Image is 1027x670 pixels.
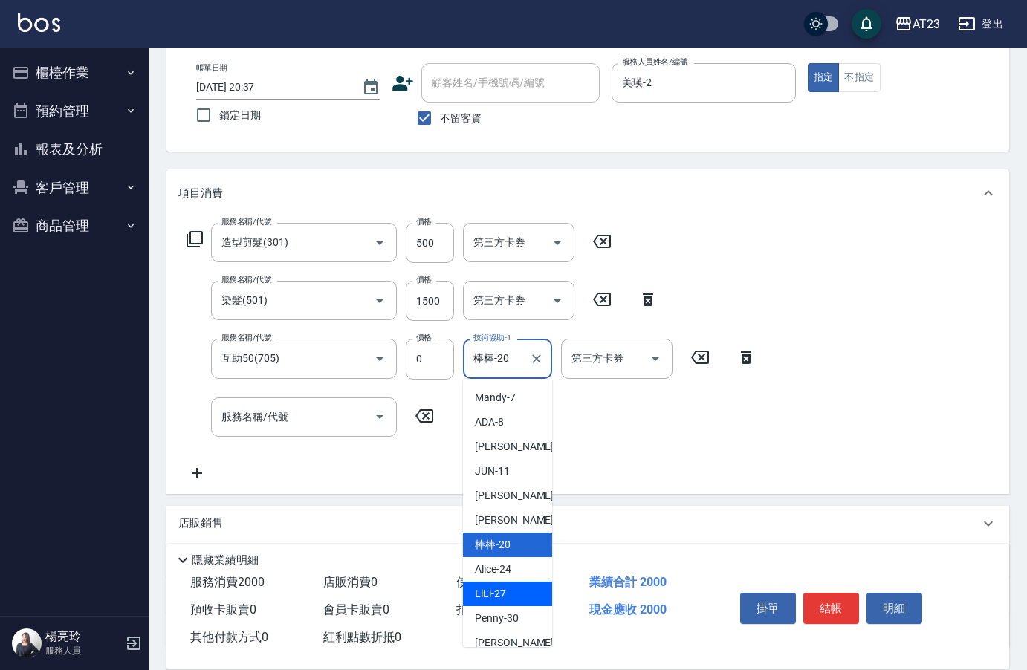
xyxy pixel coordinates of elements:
[866,593,922,624] button: 明細
[45,644,121,657] p: 服務人員
[368,405,392,429] button: Open
[166,506,1009,541] div: 店販銷售
[475,635,568,651] span: [PERSON_NAME] -33
[456,575,522,589] span: 使用預收卡 0
[190,630,268,644] span: 其他付款方式 0
[475,586,506,602] span: LiLi -27
[6,206,143,245] button: 商品管理
[178,186,223,201] p: 項目消費
[6,130,143,169] button: 報表及分析
[368,231,392,255] button: Open
[473,332,511,343] label: 技術協助-1
[852,9,881,39] button: save
[475,611,519,626] span: Penny -30
[952,10,1009,38] button: 登出
[219,108,261,123] span: 鎖定日期
[526,348,547,369] button: Clear
[178,515,223,531] p: 店販銷售
[6,169,143,207] button: 客戶管理
[622,56,687,68] label: 服務人員姓名/編號
[353,70,389,105] button: Choose date, selected date is 2025-08-15
[475,464,510,479] span: JUN -11
[221,332,271,343] label: 服務名稱/代號
[589,575,667,589] span: 業績合計 2000
[6,92,143,131] button: 預約管理
[475,562,511,577] span: Alice -24
[838,63,880,92] button: 不指定
[196,75,347,100] input: YYYY/MM/DD hh:mm
[475,390,516,406] span: Mandy -7
[416,332,432,343] label: 價格
[644,347,667,371] button: Open
[440,111,482,126] span: 不留客資
[368,289,392,313] button: Open
[18,13,60,32] img: Logo
[190,575,265,589] span: 服務消費 2000
[192,553,259,568] p: 隱藏業績明細
[12,628,42,658] img: Person
[196,62,227,74] label: 帳單日期
[475,513,568,528] span: [PERSON_NAME] -19
[913,15,940,33] div: AT23
[456,602,499,617] span: 扣入金 0
[589,602,667,617] span: 現金應收 2000
[416,216,432,227] label: 價格
[221,216,271,227] label: 服務名稱/代號
[475,414,504,430] span: ADA -8
[808,63,840,92] button: 指定
[45,629,121,644] h5: 楊亮玲
[166,169,1009,217] div: 項目消費
[323,575,378,589] span: 店販消費 0
[545,289,569,313] button: Open
[416,274,432,285] label: 價格
[803,593,859,624] button: 結帳
[475,488,568,504] span: [PERSON_NAME] -18
[221,274,271,285] label: 服務名稱/代號
[475,439,568,455] span: [PERSON_NAME] -10
[323,630,401,644] span: 紅利點數折抵 0
[166,541,1009,577] div: 預收卡販賣
[889,9,946,39] button: AT23
[368,347,392,371] button: Open
[545,231,569,255] button: Open
[740,593,796,624] button: 掛單
[190,602,256,617] span: 預收卡販賣 0
[6,53,143,92] button: 櫃檯作業
[475,537,511,553] span: 棒棒 -20
[323,602,389,617] span: 會員卡販賣 0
